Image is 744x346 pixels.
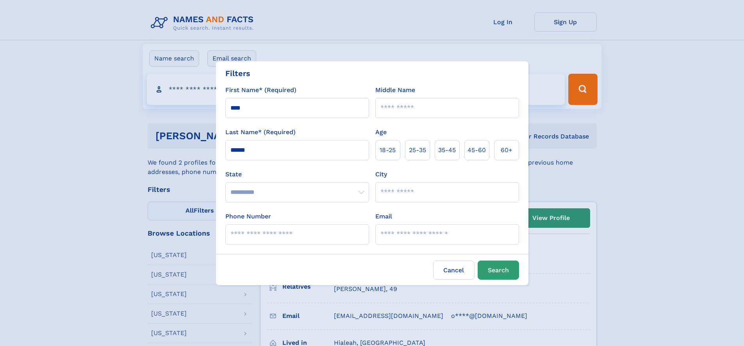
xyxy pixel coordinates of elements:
[375,128,387,137] label: Age
[380,145,396,155] span: 18‑25
[501,145,512,155] span: 60+
[467,145,486,155] span: 45‑60
[375,170,387,179] label: City
[375,212,392,221] label: Email
[375,85,415,95] label: Middle Name
[225,85,296,95] label: First Name* (Required)
[225,67,250,79] div: Filters
[225,128,296,137] label: Last Name* (Required)
[225,212,271,221] label: Phone Number
[433,261,475,280] label: Cancel
[438,145,456,155] span: 35‑45
[225,170,369,179] label: State
[478,261,519,280] button: Search
[409,145,426,155] span: 25‑35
